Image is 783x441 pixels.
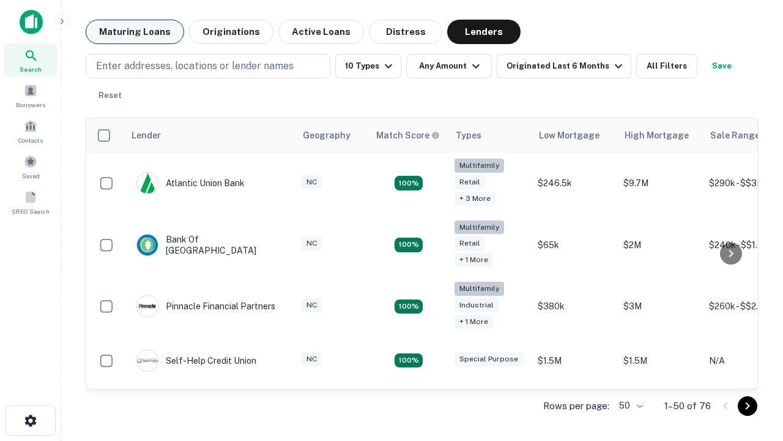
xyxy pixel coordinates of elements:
img: picture [137,350,158,371]
a: SREO Search [4,186,58,219]
td: $3M [617,276,703,337]
td: $1.5M [532,337,617,384]
div: Self-help Credit Union [136,350,256,372]
button: Originations [189,20,273,44]
h6: Match Score [376,129,437,142]
div: NC [302,236,322,251]
img: picture [137,173,158,194]
div: Special Purpose [455,352,523,366]
img: capitalize-icon.png [20,10,43,34]
span: Saved [22,171,40,181]
p: Rows per page: [543,399,609,413]
a: Contacts [4,115,58,148]
div: Lender [132,128,161,143]
a: Search [4,43,58,77]
div: Matching Properties: 10, hasApolloMatch: undefined [395,176,423,190]
div: Geography [303,128,351,143]
p: 1–50 of 76 [664,399,711,413]
div: Matching Properties: 11, hasApolloMatch: undefined [395,353,423,368]
button: Originated Last 6 Months [497,54,631,78]
td: $246.5k [532,153,617,214]
th: Lender [124,118,295,153]
div: Retail [455,236,485,251]
td: $9.7M [617,153,703,214]
td: $2M [617,214,703,276]
th: Types [448,118,532,153]
th: Low Mortgage [532,118,617,153]
a: Borrowers [4,79,58,112]
div: Retail [455,175,485,189]
button: Distress [369,20,442,44]
div: NC [302,352,322,366]
a: Saved [4,150,58,183]
th: Geography [295,118,369,153]
button: Any Amount [406,54,492,78]
span: SREO Search [12,206,50,216]
div: + 1 more [455,253,493,267]
div: Multifamily [455,159,504,173]
button: All Filters [636,54,697,78]
iframe: Chat Widget [722,343,783,402]
div: Originated Last 6 Months [507,59,626,73]
div: Atlantic Union Bank [136,172,245,194]
td: $380k [532,276,617,337]
span: Search [20,64,42,74]
button: Save your search to get updates of matches that match your search criteria. [702,54,741,78]
div: Multifamily [455,221,504,235]
div: Matching Properties: 17, hasApolloMatch: undefined [395,238,423,252]
div: Matching Properties: 14, hasApolloMatch: undefined [395,300,423,314]
button: Active Loans [278,20,364,44]
img: picture [137,235,158,255]
th: High Mortgage [617,118,703,153]
button: Go to next page [738,396,757,416]
div: Bank Of [GEOGRAPHIC_DATA] [136,234,283,256]
td: $65k [532,214,617,276]
span: Borrowers [16,100,45,110]
button: Enter addresses, locations or lender names [86,54,330,78]
div: + 3 more [455,192,495,206]
div: High Mortgage [625,128,689,143]
div: Low Mortgage [539,128,599,143]
button: Reset [91,83,130,108]
img: picture [137,296,158,317]
div: + 1 more [455,315,493,329]
div: Types [456,128,481,143]
td: $1.5M [617,337,703,384]
div: NC [302,175,322,189]
div: Industrial [455,298,499,312]
div: NC [302,298,322,312]
div: Pinnacle Financial Partners [136,295,275,317]
div: Multifamily [455,282,504,296]
span: Contacts [18,135,43,145]
div: Capitalize uses an advanced AI algorithm to match your search with the best lender. The match sco... [376,129,440,142]
div: 50 [614,397,645,415]
button: Lenders [447,20,521,44]
th: Capitalize uses an advanced AI algorithm to match your search with the best lender. The match sco... [369,118,448,153]
div: Sale Range [710,128,760,143]
p: Enter addresses, locations or lender names [96,59,294,73]
button: Maturing Loans [86,20,184,44]
button: 10 Types [335,54,401,78]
